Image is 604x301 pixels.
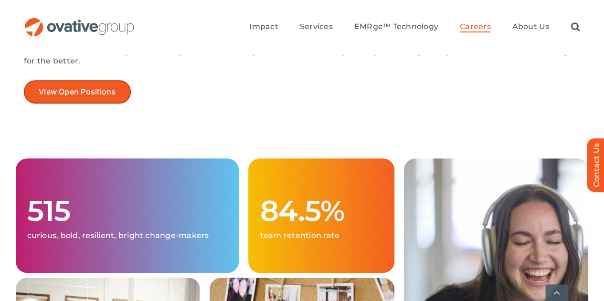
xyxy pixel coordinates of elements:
a: Careers [460,22,491,32]
a: OG_Full_horizontal_RGB [24,17,135,26]
a: Impact [249,22,278,32]
a: About Us [512,22,549,32]
p: team retention rate [260,231,382,240]
span: View Open Positions [39,87,116,96]
a: View Open Positions [24,80,131,104]
a: Search [571,22,580,32]
h1: 515 [27,196,228,226]
p: curious, bold, resilient, bright change-makers [27,231,228,240]
a: EMRge™ Technology [354,22,438,32]
a: Services [300,22,333,32]
h1: 84.5% [260,196,382,226]
nav: Menu [249,12,580,42]
p: At Ovative, we care deeply, listen closely, wonder endlessly, and never stop doing. Here, you’ll ... [24,47,580,66]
